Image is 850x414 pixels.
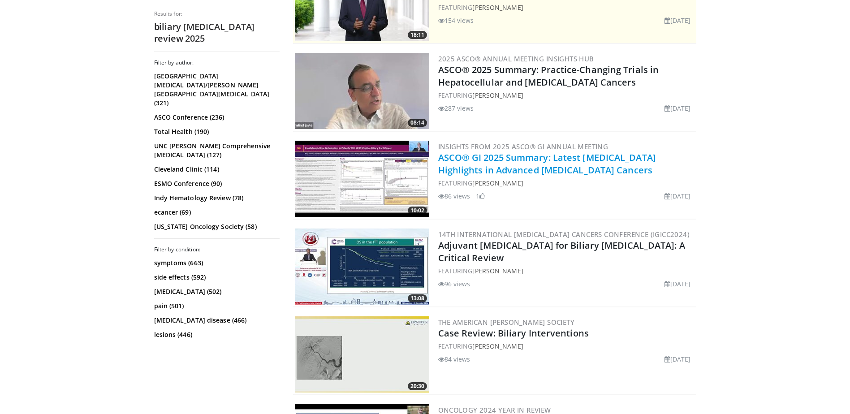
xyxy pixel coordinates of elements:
[472,267,523,275] a: [PERSON_NAME]
[438,103,474,113] li: 287 views
[438,266,695,276] div: FEATURING
[408,207,427,215] span: 10:02
[295,53,429,129] img: 453a5945-1acb-4386-98c6-54c8f239c86a.300x170_q85_crop-smart_upscale.jpg
[438,151,656,176] a: ASCO® GI 2025 Summary: Latest [MEDICAL_DATA] Highlights in Advanced [MEDICAL_DATA] Cancers
[438,3,695,12] div: FEATURING
[154,330,277,339] a: lesions (446)
[664,279,691,289] li: [DATE]
[438,142,608,151] a: Insights from 2025 ASCO® GI Annual Meeting
[154,72,277,108] a: [GEOGRAPHIC_DATA][MEDICAL_DATA]/[PERSON_NAME][GEOGRAPHIC_DATA][MEDICAL_DATA] (321)
[154,194,277,203] a: Indy Hematology Review (78)
[438,54,594,63] a: 2025 ASCO® Annual Meeting Insights Hub
[154,222,277,231] a: [US_STATE] Oncology Society (58)
[154,10,280,17] p: Results for:
[154,316,277,325] a: [MEDICAL_DATA] disease (466)
[154,179,277,188] a: ESMO Conference (90)
[438,91,695,100] div: FEATURING
[295,316,429,392] a: 20:30
[472,3,523,12] a: [PERSON_NAME]
[438,279,470,289] li: 96 views
[295,229,429,305] a: 13:08
[408,31,427,39] span: 18:11
[295,53,429,129] a: 08:14
[472,179,523,187] a: [PERSON_NAME]
[154,142,277,160] a: UNC [PERSON_NAME] Comprehensive [MEDICAL_DATA] (127)
[438,318,575,327] a: The American [PERSON_NAME] Society
[295,229,429,305] img: a8400639-2f08-4fcd-8d7e-6ab7cb0cbd4d.300x170_q85_crop-smart_upscale.jpg
[438,230,690,239] a: 14th International [MEDICAL_DATA] Cancers Conference (IGICC2024)
[664,191,691,201] li: [DATE]
[472,342,523,350] a: [PERSON_NAME]
[438,354,470,364] li: 84 views
[664,354,691,364] li: [DATE]
[154,302,277,310] a: pain (501)
[154,21,280,44] h2: biliary [MEDICAL_DATA] review 2025
[295,141,429,217] img: 53e0f1f7-238e-40e5-866c-6ea0e6d9c82f.300x170_q85_crop-smart_upscale.jpg
[438,239,685,264] a: Adjuvant [MEDICAL_DATA] for Biliary [MEDICAL_DATA]: A Critical Review
[472,91,523,99] a: [PERSON_NAME]
[154,273,277,282] a: side effects (592)
[154,246,280,253] h3: Filter by condition:
[408,294,427,302] span: 13:08
[154,287,277,296] a: [MEDICAL_DATA] (502)
[154,208,277,217] a: ecancer (69)
[438,16,474,25] li: 154 views
[438,64,659,88] a: ASCO® 2025 Summary: Practice-Changing Trials in Hepatocellular and [MEDICAL_DATA] Cancers
[154,59,280,66] h3: Filter by author:
[408,119,427,127] span: 08:14
[154,165,277,174] a: Cleveland Clinic (114)
[438,178,695,188] div: FEATURING
[476,191,485,201] li: 1
[438,327,589,339] a: Case Review: Biliary Interventions
[664,103,691,113] li: [DATE]
[154,113,277,122] a: ASCO Conference (236)
[295,141,429,217] a: 10:02
[295,316,429,392] img: ac021962-dcde-45ff-a390-3c31e26f400d.300x170_q85_crop-smart_upscale.jpg
[438,191,470,201] li: 86 views
[154,127,277,136] a: Total Health (190)
[438,341,695,351] div: FEATURING
[154,259,277,267] a: symptoms (663)
[408,382,427,390] span: 20:30
[664,16,691,25] li: [DATE]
